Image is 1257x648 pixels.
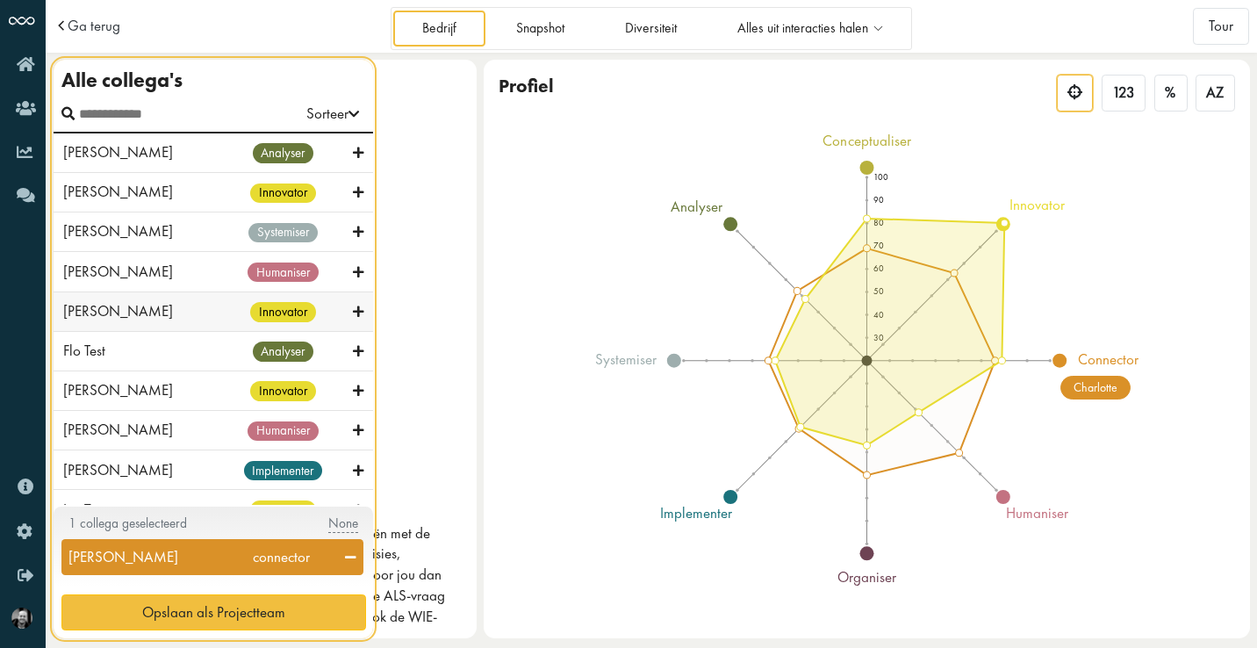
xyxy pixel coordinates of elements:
span: [PERSON_NAME] [63,301,173,320]
span: humaniser [248,421,318,441]
span: Profiel [499,74,554,97]
a: Alles uit interacties halen [708,11,909,47]
span: Alles uit interacties halen [737,21,868,36]
span: Flo Test [63,341,105,360]
span: [PERSON_NAME] [63,182,173,201]
tspan: connector [1077,349,1138,369]
text: 100 [873,171,887,183]
span: innovator [250,302,315,321]
a: Diversiteit [596,11,705,47]
text: 90 [873,194,883,205]
span: connector [253,547,310,566]
span: humaniser [248,263,318,282]
span: 1 collega geselecteerd [68,515,187,532]
text: 80 [873,218,883,229]
span: [PERSON_NAME] [63,142,173,162]
span: innovator [250,184,315,203]
span: 123 [1112,83,1135,102]
span: % [1165,83,1175,102]
tspan: organiser [837,568,897,587]
a: Snapshot [488,11,593,47]
span: [PERSON_NAME] [63,380,173,400]
tspan: humaniser [1006,504,1069,523]
button: Opslaan als Projectteam [61,594,366,631]
span: innovator [250,500,315,520]
tspan: innovator [1009,195,1066,214]
button: Tour [1193,8,1249,45]
tspan: analyser [671,197,723,216]
span: AZ [1206,83,1224,102]
span: None [328,515,358,533]
span: [PERSON_NAME] [63,221,173,241]
span: [PERSON_NAME] [63,262,173,281]
span: [PERSON_NAME] [63,420,173,439]
span: analyser [253,143,313,162]
span: Opslaan als Projectteam [142,602,285,622]
div: Charlotte [1060,376,1131,400]
a: Bedrijf [393,11,485,47]
div: Alle collega's [61,68,183,92]
a: Ga terug [68,18,120,33]
tspan: implementer [660,504,733,523]
span: [PERSON_NAME] [68,547,178,566]
tspan: systemiser [595,349,657,369]
span: Iris Zoon [63,500,114,519]
span: implementer [244,461,322,480]
span: analyser [253,342,313,361]
span: Tour [1209,16,1233,35]
span: innovator [250,381,315,400]
div: Sorteer [306,104,359,125]
span: systemiser [248,223,317,242]
tspan: conceptualiser [822,131,911,150]
span: [PERSON_NAME] [63,460,173,479]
